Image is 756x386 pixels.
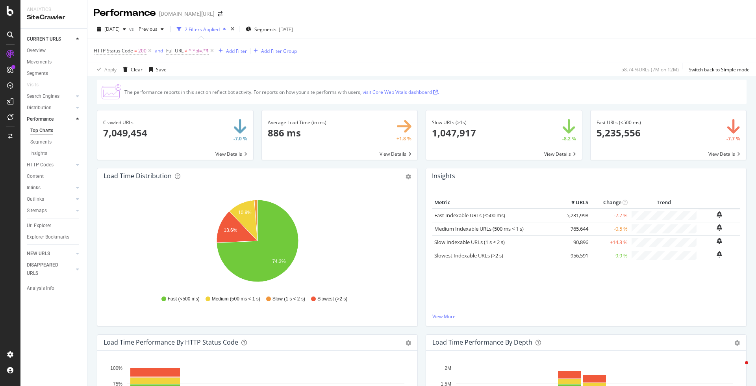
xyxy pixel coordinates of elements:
a: Overview [27,47,82,55]
a: Explorer Bookmarks [27,233,82,241]
div: Top Charts [30,127,53,135]
div: Movements [27,58,52,66]
div: Clear [131,66,143,73]
span: 200 [138,45,146,56]
button: [DATE] [94,23,129,35]
div: Overview [27,47,46,55]
span: ≠ [185,47,187,54]
div: bell-plus [717,224,722,231]
button: Previous [135,23,167,35]
a: Distribution [27,104,74,112]
div: CURRENT URLS [27,35,61,43]
div: 58.74 % URLs ( 7M on 12M ) [621,66,679,73]
div: Inlinks [27,184,41,192]
div: [DATE] [279,26,293,33]
a: Inlinks [27,184,74,192]
td: -9.9 % [590,249,630,262]
svg: A chart. [104,197,411,288]
a: HTTP Codes [27,161,74,169]
button: Save [146,63,167,76]
h4: Insights [432,171,455,181]
button: Clear [120,63,143,76]
div: bell-plus [717,211,722,218]
div: gear [406,340,411,346]
th: # URLS [559,197,590,209]
div: Search Engines [27,92,59,101]
text: 10.9% [238,210,252,215]
text: 2M [445,365,451,371]
button: Segments[DATE] [243,23,296,35]
span: Medium (500 ms < 1 s) [212,296,260,302]
span: = [134,47,137,54]
button: Switch back to Simple mode [686,63,750,76]
a: visit Core Web Vitals dashboard . [363,89,439,95]
div: arrow-right-arrow-left [218,11,222,17]
a: Slow Indexable URLs (1 s < 2 s) [434,239,505,246]
button: Apply [94,63,117,76]
a: DISAPPEARED URLS [27,261,74,278]
div: Explorer Bookmarks [27,233,69,241]
div: Load Time Distribution [104,172,172,180]
span: Fast (<500 ms) [168,296,200,302]
a: Analysis Info [27,284,82,293]
a: Insights [30,149,82,158]
th: Change [590,197,630,209]
a: Movements [27,58,82,66]
div: Segments [27,69,48,78]
div: Sitemaps [27,207,47,215]
td: 956,591 [559,249,590,262]
a: Slowest Indexable URLs (>2 s) [434,252,503,259]
a: Content [27,172,82,181]
div: bell-plus [717,251,722,257]
span: vs [129,26,135,32]
a: Fast Indexable URLs (<500 ms) [434,212,505,219]
td: 90,896 [559,235,590,249]
a: Segments [30,138,82,146]
div: Insights [30,149,47,158]
div: The performance reports in this section reflect bot activity. For reports on how your site perfor... [124,89,439,95]
a: View More [432,313,740,320]
span: Segments [254,26,276,33]
div: Load Time Performance by HTTP Status Code [104,338,238,346]
td: +14.3 % [590,235,630,249]
div: gear [734,340,740,346]
text: 13.6% [224,227,237,233]
td: 5,231,998 [559,209,590,222]
div: HTTP Codes [27,161,54,169]
td: 765,644 [559,222,590,235]
button: and [155,47,163,54]
div: Analytics [27,6,81,13]
a: NEW URLS [27,250,74,258]
div: NEW URLS [27,250,50,258]
div: Url Explorer [27,222,51,230]
div: Segments [30,138,52,146]
iframe: Intercom live chat [729,359,748,378]
button: Add Filter [215,46,247,56]
div: gear [406,174,411,179]
td: -7.7 % [590,209,630,222]
button: Add Filter Group [250,46,297,56]
a: Visits [27,81,46,89]
div: Outlinks [27,195,44,203]
a: Performance [27,115,74,123]
a: Segments [27,69,82,78]
div: Apply [104,66,117,73]
div: SiteCrawler [27,13,81,22]
div: [DOMAIN_NAME][URL] [159,10,215,18]
a: Url Explorer [27,222,82,230]
div: Add Filter [226,48,247,54]
div: Switch back to Simple mode [689,66,750,73]
div: bell-plus [717,238,722,244]
div: 2 Filters Applied [185,26,220,33]
a: Search Engines [27,92,74,101]
div: Performance [94,6,156,20]
div: Visits [27,81,39,89]
div: Performance [27,115,54,123]
span: Previous [135,26,157,32]
div: times [229,25,236,33]
div: Load Time Performance by Depth [432,338,532,346]
button: 2 Filters Applied [174,23,229,35]
span: Full URL [166,47,183,54]
text: 74.3% [272,259,285,264]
